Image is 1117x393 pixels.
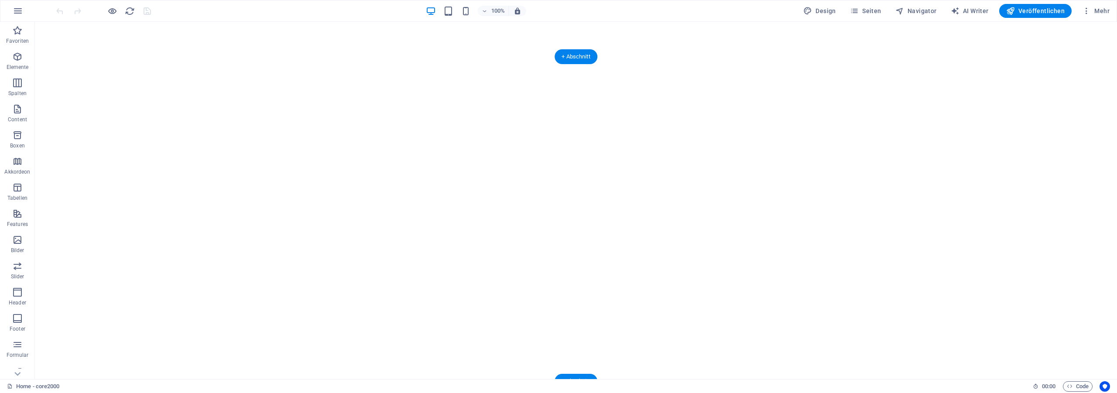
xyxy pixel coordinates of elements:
[1048,383,1049,390] span: :
[124,6,135,16] button: reload
[1033,381,1056,392] h6: Session-Zeit
[11,273,24,280] p: Slider
[7,221,28,228] p: Features
[8,90,27,97] p: Spalten
[555,374,597,389] div: + Abschnitt
[1082,7,1110,15] span: Mehr
[850,7,881,15] span: Seiten
[6,38,29,44] p: Favoriten
[846,4,885,18] button: Seiten
[803,7,836,15] span: Design
[8,116,27,123] p: Content
[7,64,29,71] p: Elemente
[478,6,509,16] button: 100%
[514,7,521,15] i: Bei Größenänderung Zoomstufe automatisch an das gewählte Gerät anpassen.
[4,168,30,175] p: Akkordeon
[892,4,940,18] button: Navigator
[491,6,505,16] h6: 100%
[11,247,24,254] p: Bilder
[947,4,992,18] button: AI Writer
[999,4,1072,18] button: Veröffentlichen
[1067,381,1089,392] span: Code
[1042,381,1055,392] span: 00 00
[1063,381,1093,392] button: Code
[800,4,839,18] button: Design
[7,195,27,202] p: Tabellen
[125,6,135,16] i: Seite neu laden
[951,7,989,15] span: AI Writer
[7,352,29,359] p: Formular
[895,7,937,15] span: Navigator
[1079,4,1113,18] button: Mehr
[7,381,60,392] a: Klick, um Auswahl aufzuheben. Doppelklick öffnet Seitenverwaltung
[9,299,26,306] p: Header
[555,49,597,64] div: + Abschnitt
[1100,381,1110,392] button: Usercentrics
[10,325,25,332] p: Footer
[107,6,117,16] button: Klicke hier, um den Vorschau-Modus zu verlassen
[1006,7,1065,15] span: Veröffentlichen
[10,142,25,149] p: Boxen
